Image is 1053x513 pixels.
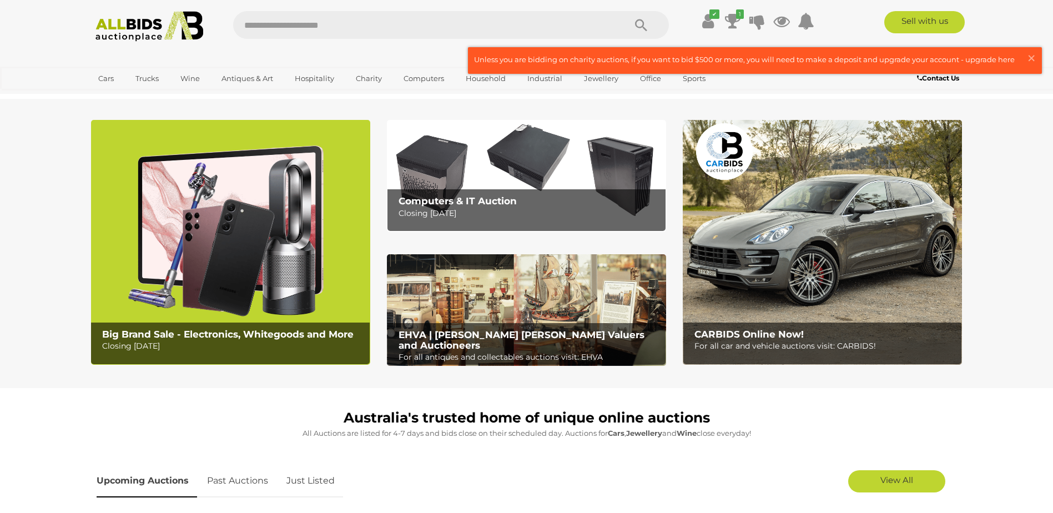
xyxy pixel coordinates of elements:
img: CARBIDS Online Now! [683,120,962,365]
a: Antiques & Art [214,69,280,88]
a: Sell with us [884,11,965,33]
a: Wine [173,69,207,88]
a: Trucks [128,69,166,88]
a: Past Auctions [199,465,276,497]
a: [GEOGRAPHIC_DATA] [91,88,184,106]
a: Charity [349,69,389,88]
a: Household [459,69,513,88]
b: Big Brand Sale - Electronics, Whitegoods and More [102,329,354,340]
button: Search [613,11,669,39]
h1: Australia's trusted home of unique online auctions [97,410,957,426]
a: Just Listed [278,465,343,497]
a: Hospitality [288,69,341,88]
strong: Jewellery [626,429,662,437]
a: Jewellery [577,69,626,88]
span: × [1026,47,1036,69]
img: EHVA | Evans Hastings Valuers and Auctioneers [387,254,666,366]
a: Office [633,69,668,88]
strong: Cars [608,429,624,437]
a: CARBIDS Online Now! CARBIDS Online Now! For all car and vehicle auctions visit: CARBIDS! [683,120,962,365]
img: Allbids.com.au [89,11,210,42]
a: ✔ [700,11,717,31]
a: Contact Us [917,72,962,84]
a: Computers [396,69,451,88]
img: Big Brand Sale - Electronics, Whitegoods and More [91,120,370,365]
a: View All [848,470,945,492]
b: EHVA | [PERSON_NAME] [PERSON_NAME] Valuers and Auctioneers [399,329,644,351]
span: View All [880,475,913,485]
i: 1 [736,9,744,19]
a: Computers & IT Auction Computers & IT Auction Closing [DATE] [387,120,666,232]
p: All Auctions are listed for 4-7 days and bids close on their scheduled day. Auctions for , and cl... [97,427,957,440]
a: EHVA | Evans Hastings Valuers and Auctioneers EHVA | [PERSON_NAME] [PERSON_NAME] Valuers and Auct... [387,254,666,366]
b: CARBIDS Online Now! [694,329,804,340]
a: Big Brand Sale - Electronics, Whitegoods and More Big Brand Sale - Electronics, Whitegoods and Mo... [91,120,370,365]
a: Upcoming Auctions [97,465,197,497]
strong: Wine [677,429,697,437]
a: Industrial [520,69,570,88]
a: 1 [724,11,741,31]
i: ✔ [709,9,719,19]
img: Computers & IT Auction [387,120,666,232]
a: Cars [91,69,121,88]
p: For all car and vehicle auctions visit: CARBIDS! [694,339,956,353]
p: Closing [DATE] [102,339,364,353]
p: For all antiques and collectables auctions visit: EHVA [399,350,660,364]
b: Computers & IT Auction [399,195,517,207]
p: Closing [DATE] [399,207,660,220]
a: Sports [676,69,713,88]
b: Contact Us [917,74,959,82]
